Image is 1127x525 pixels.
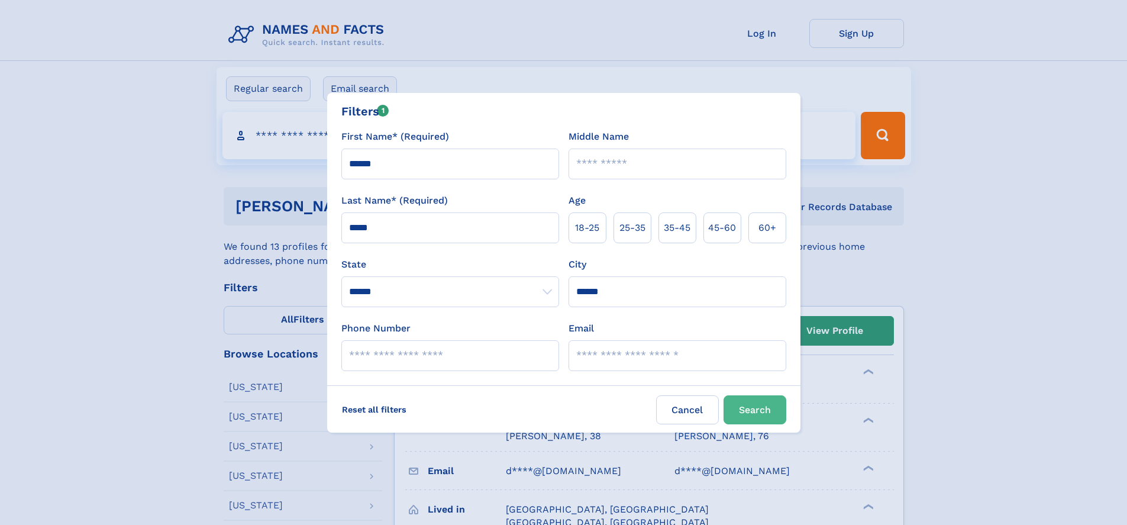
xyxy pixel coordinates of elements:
label: Phone Number [341,321,411,336]
label: First Name* (Required) [341,130,449,144]
span: 60+ [758,221,776,235]
span: 25‑35 [619,221,645,235]
label: Last Name* (Required) [341,194,448,208]
label: Middle Name [569,130,629,144]
span: 45‑60 [708,221,736,235]
div: Filters [341,102,389,120]
label: City [569,257,586,272]
label: Email [569,321,594,336]
label: Cancel [656,395,719,424]
label: State [341,257,559,272]
label: Reset all filters [334,395,414,424]
label: Age [569,194,586,208]
span: 18‑25 [575,221,599,235]
button: Search [724,395,786,424]
span: 35‑45 [664,221,690,235]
